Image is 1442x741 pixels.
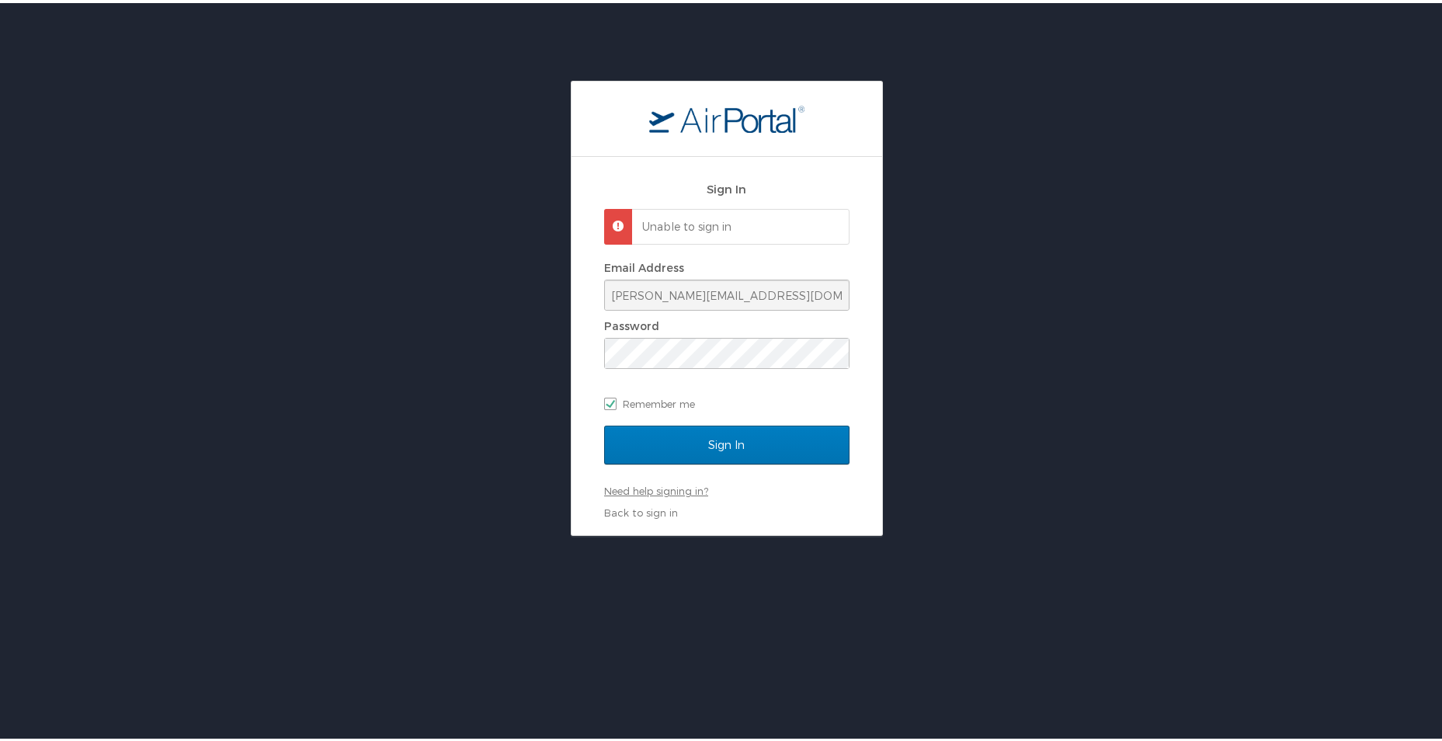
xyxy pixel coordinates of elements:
h2: Sign In [604,177,850,195]
p: Unable to sign in [642,216,835,231]
label: Email Address [604,258,684,271]
img: logo [649,102,804,130]
a: Need help signing in? [604,482,708,494]
label: Remember me [604,389,850,412]
a: Back to sign in [604,503,678,516]
input: Sign In [604,423,850,461]
label: Password [604,316,659,329]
